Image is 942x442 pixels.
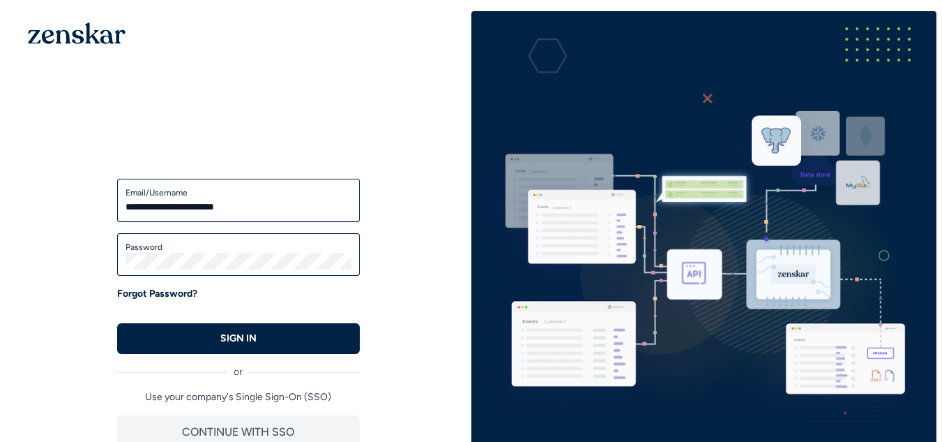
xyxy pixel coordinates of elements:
[126,242,351,253] label: Password
[220,332,257,346] p: SIGN IN
[117,287,197,301] a: Forgot Password?
[126,187,351,198] label: Email/Username
[117,354,360,379] div: or
[28,22,126,44] img: 1OGAJ2xQqyY4LXKgY66KYq0eOWRCkrZdAb3gUhuVAqdWPZE9SRJmCz+oDMSn4zDLXe31Ii730ItAGKgCKgCCgCikA4Av8PJUP...
[117,323,360,354] button: SIGN IN
[117,390,360,404] p: Use your company's Single Sign-On (SSO)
